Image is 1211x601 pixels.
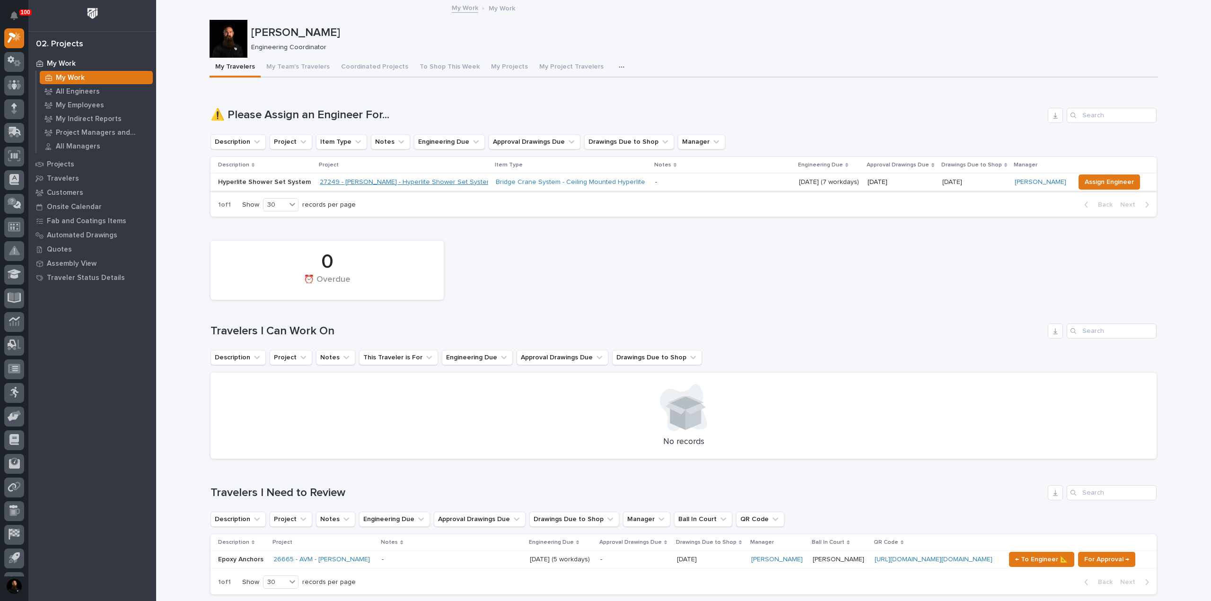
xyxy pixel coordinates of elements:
button: users-avatar [4,576,24,596]
button: Item Type [316,134,367,149]
a: Quotes [28,242,156,256]
tr: Epoxy Anchors26665 - AVM - [PERSON_NAME] - [DATE] (5 workdays)-[DATE][DATE] [PERSON_NAME] [PERSON... [211,551,1157,568]
p: Project [319,160,339,170]
button: Description [211,134,266,149]
p: Notes [654,160,671,170]
button: Manager [678,134,725,149]
button: Ball In Court [674,512,732,527]
tr: Hyperlite Shower Set System27249 - [PERSON_NAME] - Hyperlite Shower Set System Bridge Crane Syste... [211,174,1157,191]
a: Onsite Calendar [28,200,156,214]
button: Drawings Due to Shop [584,134,674,149]
div: - [655,178,657,186]
p: Traveler Status Details [47,274,125,282]
p: My Employees [56,101,104,110]
p: Travelers [47,174,79,183]
p: QR Code [874,537,898,548]
a: All Managers [36,139,156,153]
div: 30 [263,200,286,210]
button: My Travelers [210,58,261,78]
p: All Managers [56,142,100,151]
p: 100 [21,9,30,16]
button: Engineering Due [359,512,430,527]
h1: Travelers I Can Work On [211,324,1044,338]
div: 30 [263,577,286,587]
button: Next [1116,578,1157,586]
p: My Work [47,60,76,68]
button: Project [270,134,312,149]
div: 0 [227,250,428,274]
span: Assign Engineer [1085,176,1134,188]
input: Search [1067,323,1157,339]
button: My Project Travelers [534,58,609,78]
p: Description [218,537,249,548]
a: Bridge Crane System - Ceiling Mounted Hyperlite [496,178,645,186]
p: [DATE] (5 workdays) [530,556,593,564]
p: Epoxy Anchors [218,556,266,564]
p: Projects [47,160,74,169]
span: Back [1092,578,1113,586]
p: My Work [56,74,85,82]
p: Project [272,537,292,548]
button: To Shop This Week [414,58,485,78]
p: Quotes [47,245,72,254]
p: Show [242,578,259,586]
div: ⏰ Overdue [227,275,428,295]
span: Back [1092,200,1113,209]
p: All Engineers [56,87,100,96]
p: My Work [489,2,515,13]
p: Drawings Due to Shop [941,160,1002,170]
button: Coordinated Projects [335,58,414,78]
button: Notes [371,134,410,149]
button: This Traveler is For [359,350,438,365]
a: My Employees [36,98,156,112]
button: Engineering Due [414,134,485,149]
a: Assembly View [28,256,156,270]
img: Workspace Logo [84,5,101,22]
p: Customers [47,189,83,197]
p: 1 of 1 [211,193,238,217]
div: Search [1067,485,1157,500]
p: [PERSON_NAME] [251,26,1154,40]
span: For Approval → [1084,554,1129,565]
p: - [600,556,669,564]
p: Show [242,201,259,209]
p: Notes [381,537,398,548]
button: Assign Engineer [1079,174,1140,190]
button: Approval Drawings Due [517,350,608,365]
p: Manager [750,537,774,548]
button: Notifications [4,6,24,26]
a: 26665 - AVM - [PERSON_NAME] [273,556,370,564]
p: My Indirect Reports [56,115,122,123]
span: ← To Engineer 📐 [1015,554,1068,565]
button: Back [1077,578,1116,586]
input: Search [1067,108,1157,123]
button: Description [211,350,266,365]
a: Fab and Coatings Items [28,214,156,228]
p: Project Managers and Engineers [56,129,149,137]
a: My Work [28,56,156,70]
a: [URL][DOMAIN_NAME][DOMAIN_NAME] [875,556,992,563]
p: Automated Drawings [47,231,117,240]
p: Manager [1014,160,1037,170]
button: For Approval → [1078,552,1135,567]
p: [DATE] [868,178,935,186]
a: Traveler Status Details [28,270,156,285]
button: Drawings Due to Shop [612,350,702,365]
p: Description [218,160,249,170]
a: All Engineers [36,85,156,98]
p: Ball In Court [812,537,844,548]
p: Engineering Due [798,160,843,170]
h1: ⚠️ Please Assign an Engineer For... [211,108,1044,122]
p: No records [222,437,1145,447]
p: [DATE] [677,554,699,564]
button: My Team's Travelers [261,58,335,78]
a: My Work [36,71,156,84]
a: Projects [28,157,156,171]
div: Notifications100 [12,11,24,26]
p: records per page [302,578,356,586]
button: Approval Drawings Due [434,512,526,527]
a: Travelers [28,171,156,185]
button: Back [1077,200,1116,209]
